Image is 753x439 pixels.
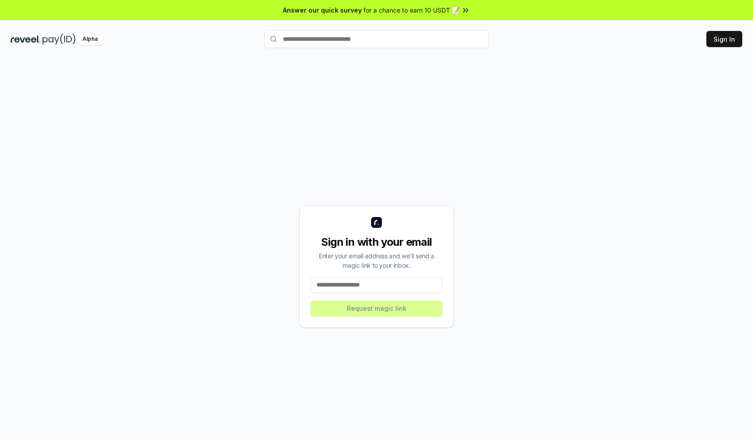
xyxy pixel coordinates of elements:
[43,34,76,45] img: pay_id
[364,5,459,15] span: for a chance to earn 10 USDT 📝
[706,31,742,47] button: Sign In
[283,5,362,15] span: Answer our quick survey
[311,251,442,270] div: Enter your email address and we’ll send a magic link to your inbox.
[11,34,41,45] img: reveel_dark
[311,235,442,249] div: Sign in with your email
[78,34,103,45] div: Alpha
[371,217,382,228] img: logo_small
